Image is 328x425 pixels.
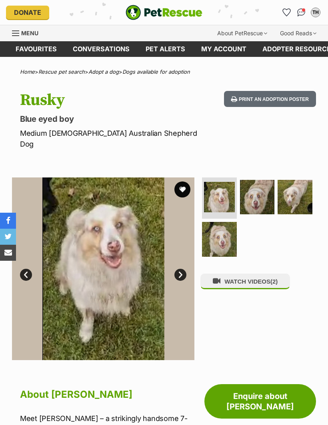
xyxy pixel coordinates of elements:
[278,180,312,215] img: Photo of Rusky
[21,30,38,36] span: Menu
[200,274,290,289] button: WATCH VIDEOS(2)
[6,6,49,19] a: Donate
[212,25,273,41] div: About PetRescue
[202,222,237,257] img: Photo of Rusky
[12,25,44,40] a: Menu
[126,5,202,20] img: logo-e224e6f780fb5917bec1dbf3a21bbac754714ae5b6737aabdf751b685950b380.svg
[193,41,254,57] a: My account
[65,41,138,57] a: conversations
[8,41,65,57] a: Favourites
[174,181,190,197] button: favourite
[312,8,320,16] div: TH
[274,25,322,41] div: Good Reads
[204,384,316,419] a: Enquire about [PERSON_NAME]
[174,269,186,281] a: Next
[297,8,306,16] img: chat-41dd97257d64d25036548639549fe6c8038ab92f7586957e7f3b1b290dea8141.svg
[20,68,35,75] a: Home
[88,68,119,75] a: Adopt a dog
[20,386,194,403] h2: About [PERSON_NAME]
[20,91,202,109] h1: Rusky
[309,6,322,19] button: My account
[20,128,202,149] p: Medium [DEMOGRAPHIC_DATA] Australian Shepherd Dog
[20,269,32,281] a: Prev
[138,41,193,57] a: Pet alerts
[20,113,202,125] p: Blue eyed boy
[38,68,85,75] a: Rescue pet search
[280,6,293,19] a: Favourites
[204,182,235,213] img: Photo of Rusky
[240,180,275,215] img: Photo of Rusky
[280,6,322,19] ul: Account quick links
[295,6,308,19] a: Conversations
[122,68,190,75] a: Dogs available for adoption
[224,91,316,107] button: Print an adoption poster
[270,278,278,285] span: (2)
[126,5,202,20] a: PetRescue
[12,177,194,360] img: Photo of Rusky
